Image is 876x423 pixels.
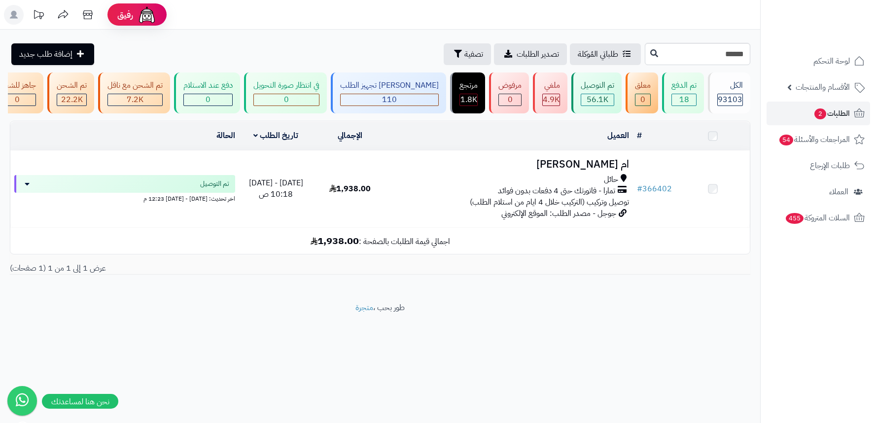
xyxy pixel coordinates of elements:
[587,94,608,106] span: 56.1K
[637,183,642,195] span: #
[249,177,303,200] span: [DATE] - [DATE] 10:18 ص
[340,80,439,91] div: [PERSON_NAME] تجهيز الطلب
[671,80,697,91] div: تم الدفع
[444,43,491,65] button: تصفية
[607,130,629,141] a: العميل
[543,94,560,106] div: 4927
[660,72,706,113] a: تم الدفع 18
[767,154,870,177] a: طلبات الإرجاع
[809,23,867,44] img: logo-2.png
[108,94,162,106] div: 7223
[498,80,522,91] div: مرفوض
[778,133,850,146] span: المراجعات والأسئلة
[498,185,615,197] span: تمارا - فاتورتك حتى 4 دفعات بدون فوائد
[464,48,483,60] span: تصفية
[26,5,51,27] a: تحديثات المنصة
[14,193,235,203] div: اخر تحديث: [DATE] - [DATE] 12:23 م
[717,80,743,91] div: الكل
[569,72,624,113] a: تم التوصيل 56.1K
[640,94,645,106] span: 0
[813,54,850,68] span: لوحة التحكم
[508,94,513,106] span: 0
[284,94,289,106] span: 0
[581,80,614,91] div: تم التوصيل
[767,128,870,151] a: المراجعات والأسئلة54
[624,72,660,113] a: معلق 0
[706,72,752,113] a: الكل93103
[183,80,233,91] div: دفع عند الاستلام
[254,94,319,106] div: 0
[15,94,20,106] span: 0
[635,80,651,91] div: معلق
[338,130,362,141] a: الإجمالي
[679,94,689,106] span: 18
[494,43,567,65] a: تصدير الطلبات
[487,72,531,113] a: مرفوض 0
[810,159,850,173] span: طلبات الإرجاع
[253,130,298,141] a: تاريخ الطلب
[10,228,750,254] td: اجمالي قيمة الطلبات بالصفحة :
[172,72,242,113] a: دفع عند الاستلام 0
[718,94,742,106] span: 93103
[672,94,696,106] div: 18
[200,179,229,189] span: تم التوصيل
[11,43,94,65] a: إضافة طلب جديد
[19,48,72,60] span: إضافة طلب جديد
[767,206,870,230] a: السلات المتروكة455
[460,94,477,106] span: 1.8K
[57,80,87,91] div: تم الشحن
[448,72,487,113] a: مرتجع 1.8K
[581,94,614,106] div: 56143
[637,183,672,195] a: #366402
[184,94,232,106] div: 0
[117,9,133,21] span: رفيق
[253,80,319,91] div: في انتظار صورة التحويل
[813,106,850,120] span: الطلبات
[137,5,157,25] img: ai-face.png
[767,102,870,125] a: الطلبات2
[785,211,850,225] span: السلات المتروكة
[796,80,850,94] span: الأقسام والمنتجات
[355,302,373,314] a: متجرة
[329,72,448,113] a: [PERSON_NAME] تجهيز الطلب 110
[341,94,438,106] div: 110
[329,183,371,195] span: 1,938.00
[311,233,359,248] b: 1,938.00
[459,80,478,91] div: مرتجع
[517,48,559,60] span: تصدير الطلبات
[829,185,848,199] span: العملاء
[391,159,630,170] h3: ام [PERSON_NAME]
[470,196,629,208] span: توصيل وتركيب (التركيب خلال 4 ايام من استلام الطلب)
[767,180,870,204] a: العملاء
[499,94,521,106] div: 0
[637,130,642,141] a: #
[2,263,380,274] div: عرض 1 إلى 1 من 1 (1 صفحات)
[543,94,560,106] span: 4.9K
[604,174,618,185] span: حائل
[460,94,477,106] div: 1767
[96,72,172,113] a: تم الشحن مع ناقل 7.2K
[216,130,235,141] a: الحالة
[206,94,210,106] span: 0
[531,72,569,113] a: ملغي 4.9K
[242,72,329,113] a: في انتظار صورة التحويل 0
[501,208,616,219] span: جوجل - مصدر الطلب: الموقع الإلكتروني
[542,80,560,91] div: ملغي
[45,72,96,113] a: تم الشحن 22.2K
[570,43,641,65] a: طلباتي المُوكلة
[578,48,618,60] span: طلباتي المُوكلة
[814,108,826,119] span: 2
[767,49,870,73] a: لوحة التحكم
[127,94,143,106] span: 7.2K
[382,94,397,106] span: 110
[57,94,86,106] div: 22241
[786,213,804,224] span: 455
[61,94,83,106] span: 22.2K
[779,135,794,145] span: 54
[107,80,163,91] div: تم الشحن مع ناقل
[635,94,650,106] div: 0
